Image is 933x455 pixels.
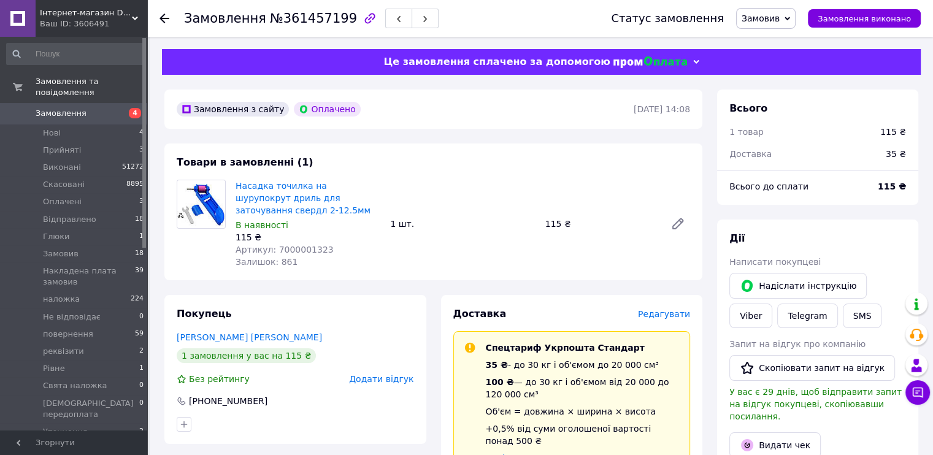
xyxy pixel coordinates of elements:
span: 35 ₴ [486,360,508,370]
span: 2 [139,346,144,357]
span: Покупець [177,308,232,319]
div: 115 ₴ [236,231,380,243]
a: [PERSON_NAME] [PERSON_NAME] [177,332,322,342]
div: Статус замовлення [611,12,724,25]
span: Виконані [43,162,81,173]
span: Оплачені [43,196,82,207]
div: 115 ₴ [880,126,906,138]
span: 3 [139,196,144,207]
span: Дії [729,232,745,244]
input: Пошук [6,43,145,65]
span: Артикул: 7000001323 [236,245,334,254]
div: Оплачено [294,102,360,117]
button: SMS [843,304,882,328]
span: 1 товар [729,127,764,137]
span: Редагувати [638,309,690,319]
span: Накладена плата замовив [43,266,135,288]
span: Запит на відгук про компанію [729,339,866,349]
span: Залишок: 861 [236,257,298,267]
span: 59 [135,329,144,340]
a: Насадка точилка на шурупокрут дриль для заточування свердл 2-12.5мм [236,181,371,215]
img: Насадка точилка на шурупокрут дриль для заточування свердл 2-12.5мм [177,180,225,228]
span: Свята наложка [43,380,107,391]
span: 1 [139,363,144,374]
span: 224 [131,294,144,305]
span: Доставка [729,149,772,159]
span: Рівне [43,363,65,374]
span: 4 [139,128,144,139]
span: Глюки [43,231,69,242]
a: Редагувати [666,212,690,236]
span: Написати покупцеві [729,257,821,267]
span: Не відповідає [43,312,101,323]
span: 0 [139,398,144,420]
span: У вас є 29 днів, щоб відправити запит на відгук покупцеві, скопіювавши посилання. [729,387,902,421]
a: Viber [729,304,772,328]
span: Спецтариф Укрпошта Стандарт [486,343,645,353]
div: — до 30 кг і об'ємом від 20 000 до 120 000 см³ [486,376,680,400]
div: 115 ₴ [540,215,661,232]
img: evopay logo [613,56,687,68]
span: повернення [43,329,93,340]
span: Відправлено [43,214,96,225]
span: Доставка [453,308,507,319]
span: Скасовані [43,179,85,190]
div: 35 ₴ [878,140,913,167]
span: Замовив [43,248,79,259]
span: Всього до сплати [729,182,808,191]
span: Замовлення виконано [818,14,911,23]
time: [DATE] 14:08 [634,104,690,114]
span: 8895 [126,179,144,190]
span: Замовлення [36,108,86,119]
span: 1 [139,231,144,242]
div: 1 замовлення у вас на 115 ₴ [177,348,316,363]
button: Замовлення виконано [808,9,921,28]
div: 1 шт. [385,215,540,232]
b: 115 ₴ [878,182,906,191]
button: Чат з покупцем [905,380,930,405]
span: Нові [43,128,61,139]
span: 51272 [122,162,144,173]
div: +0,5% від суми оголошеної вартості понад 500 ₴ [486,422,680,447]
button: Скопіювати запит на відгук [729,355,895,381]
span: Інтернет-магазин DobroDIY [40,7,132,18]
div: Повернутися назад [159,12,169,25]
div: Ваш ID: 3606491 [40,18,147,29]
span: 4 [129,108,141,118]
span: [DEMOGRAPHIC_DATA] передоплата [43,398,139,420]
span: 0 [139,312,144,323]
span: Це замовлення сплачено за допомогою [383,56,610,67]
div: Замовлення з сайту [177,102,289,117]
div: - до 30 кг і об'ємом до 20 000 см³ [486,359,680,371]
span: Замовлення [184,11,266,26]
span: 18 [135,248,144,259]
span: 2 [139,426,144,437]
span: Замовив [742,13,780,23]
button: Надіслати інструкцію [729,273,867,299]
span: Додати відгук [349,374,413,384]
span: 3 [139,145,144,156]
span: В наявності [236,220,288,230]
span: 39 [135,266,144,288]
span: Замовлення та повідомлення [36,76,147,98]
span: 100 ₴ [486,377,514,387]
div: [PHONE_NUMBER] [188,395,269,407]
span: 0 [139,380,144,391]
span: №361457199 [270,11,357,26]
span: Без рейтингу [189,374,250,384]
a: Telegram [777,304,837,328]
span: реквізити [43,346,84,357]
span: Всього [729,102,767,114]
div: Об'єм = довжина × ширина × висота [486,405,680,418]
span: Товари в замовленні (1) [177,156,313,168]
span: наложка [43,294,80,305]
span: 18 [135,214,144,225]
span: Прийняті [43,145,81,156]
span: Уточнення [43,426,87,437]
